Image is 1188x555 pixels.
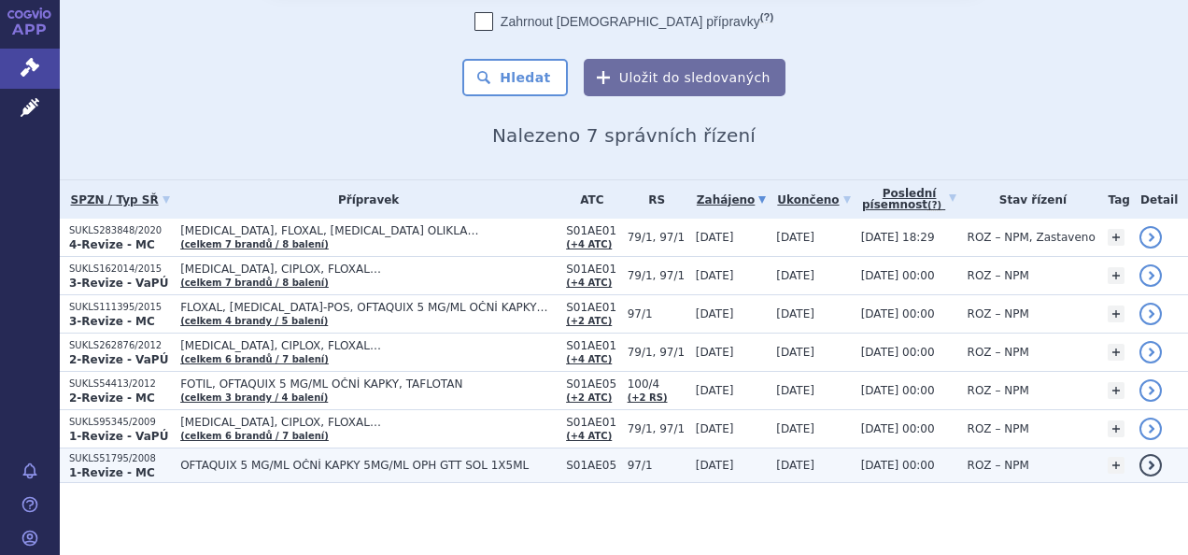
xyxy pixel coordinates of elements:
[776,187,851,213] a: Ukončeno
[566,431,612,441] a: (+4 ATC)
[776,346,814,359] span: [DATE]
[628,231,686,244] span: 79/1, 97/1
[69,339,171,352] p: SUKLS262876/2012
[69,353,168,366] strong: 2-Revize - VaPÚ
[69,238,155,251] strong: 4-Revize - MC
[566,392,612,403] a: (+2 ATC)
[566,277,612,288] a: (+4 ATC)
[968,422,1029,435] span: ROZ – NPM
[968,459,1029,472] span: ROZ – NPM
[69,301,171,314] p: SUKLS111395/2015
[968,346,1029,359] span: ROZ – NPM
[566,301,617,314] span: S01AE01
[861,269,935,282] span: [DATE] 00:00
[958,180,1099,219] th: Stav řízení
[1139,264,1162,287] a: detail
[968,307,1029,320] span: ROZ – NPM
[69,377,171,391] p: SUKLS54413/2012
[180,263,557,276] span: [MEDICAL_DATA], CIPLOX, FLOXAL…
[696,231,734,244] span: [DATE]
[462,59,568,96] button: Hledat
[1108,306,1124,322] a: +
[1139,226,1162,249] a: detail
[69,187,171,213] a: SPZN / Typ SŘ
[566,239,612,249] a: (+4 ATC)
[180,392,328,403] a: (celkem 3 brandy / 4 balení)
[776,231,814,244] span: [DATE]
[696,187,767,213] a: Zahájeno
[696,346,734,359] span: [DATE]
[1139,303,1162,325] a: detail
[566,459,617,472] span: S01AE05
[1108,382,1124,399] a: +
[1130,180,1188,219] th: Detail
[696,422,734,435] span: [DATE]
[861,346,935,359] span: [DATE] 00:00
[927,200,941,211] abbr: (?)
[180,431,329,441] a: (celkem 6 brandů / 7 balení)
[776,422,814,435] span: [DATE]
[1108,229,1124,246] a: +
[1139,454,1162,477] a: detail
[776,307,814,320] span: [DATE]
[1108,457,1124,474] a: +
[69,430,168,443] strong: 1-Revize - VaPÚ
[628,459,686,472] span: 97/1
[696,269,734,282] span: [DATE]
[968,269,1029,282] span: ROZ – NPM
[861,422,935,435] span: [DATE] 00:00
[492,124,756,147] span: Nalezeno 7 správních řízení
[557,180,617,219] th: ATC
[180,277,329,288] a: (celkem 7 brandů / 8 balení)
[180,339,557,352] span: [MEDICAL_DATA], CIPLOX, FLOXAL…
[180,459,557,472] span: OFTAQUIX 5 MG/ML OČNÍ KAPKY 5MG/ML OPH GTT SOL 1X5ML
[776,384,814,397] span: [DATE]
[69,263,171,276] p: SUKLS162014/2015
[180,354,329,364] a: (celkem 6 brandů / 7 balení)
[760,11,773,23] abbr: (?)
[628,392,668,403] a: (+2 RS)
[696,307,734,320] span: [DATE]
[628,422,686,435] span: 79/1, 97/1
[69,391,155,405] strong: 2-Revize - MC
[566,377,617,391] span: S01AE05
[861,231,935,244] span: [DATE] 18:29
[1139,418,1162,440] a: detail
[566,316,612,326] a: (+2 ATC)
[69,452,171,465] p: SUKLS51795/2008
[861,307,935,320] span: [DATE] 00:00
[1098,180,1130,219] th: Tag
[1139,341,1162,363] a: detail
[776,269,814,282] span: [DATE]
[180,301,557,314] span: FLOXAL, [MEDICAL_DATA]-POS, OFTAQUIX 5 MG/ML OČNÍ KAPKY…
[628,269,686,282] span: 79/1, 97/1
[968,384,1029,397] span: ROZ – NPM
[180,377,557,391] span: FOTIL, OFTAQUIX 5 MG/ML OČNÍ KAPKY, TAFLOTAN
[180,416,557,429] span: [MEDICAL_DATA], CIPLOX, FLOXAL…
[566,263,617,276] span: S01AE01
[474,12,773,31] label: Zahrnout [DEMOGRAPHIC_DATA] přípravky
[180,224,557,237] span: [MEDICAL_DATA], FLOXAL, [MEDICAL_DATA] OLIKLA…
[628,377,686,391] span: 100/4
[1108,344,1124,361] a: +
[1139,379,1162,402] a: detail
[776,459,814,472] span: [DATE]
[861,180,958,219] a: Poslednípísemnost(?)
[69,277,168,290] strong: 3-Revize - VaPÚ
[566,339,617,352] span: S01AE01
[628,346,686,359] span: 79/1, 97/1
[180,316,328,326] a: (celkem 4 brandy / 5 balení)
[566,224,617,237] span: S01AE01
[628,307,686,320] span: 97/1
[1108,267,1124,284] a: +
[696,384,734,397] span: [DATE]
[618,180,686,219] th: RS
[566,354,612,364] a: (+4 ATC)
[180,239,329,249] a: (celkem 7 brandů / 8 balení)
[696,459,734,472] span: [DATE]
[566,416,617,429] span: S01AE01
[69,224,171,237] p: SUKLS283848/2020
[171,180,557,219] th: Přípravek
[1108,420,1124,437] a: +
[968,231,1096,244] span: ROZ – NPM, Zastaveno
